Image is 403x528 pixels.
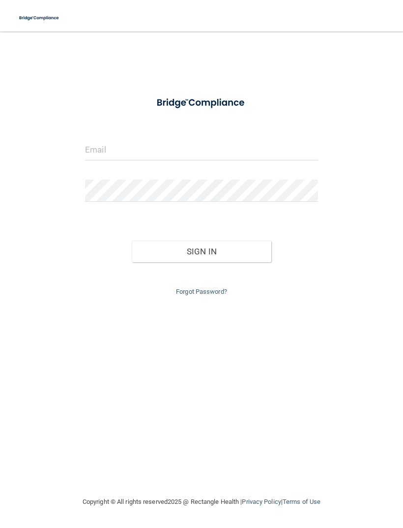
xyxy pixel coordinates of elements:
[22,486,381,518] div: Copyright © All rights reserved 2025 @ Rectangle Health | |
[176,288,227,295] a: Forgot Password?
[85,138,318,160] input: Email
[15,8,64,28] img: bridge_compliance_login_screen.278c3ca4.svg
[132,241,271,262] button: Sign In
[242,498,281,505] a: Privacy Policy
[283,498,320,505] a: Terms of Use
[147,91,256,115] img: bridge_compliance_login_screen.278c3ca4.svg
